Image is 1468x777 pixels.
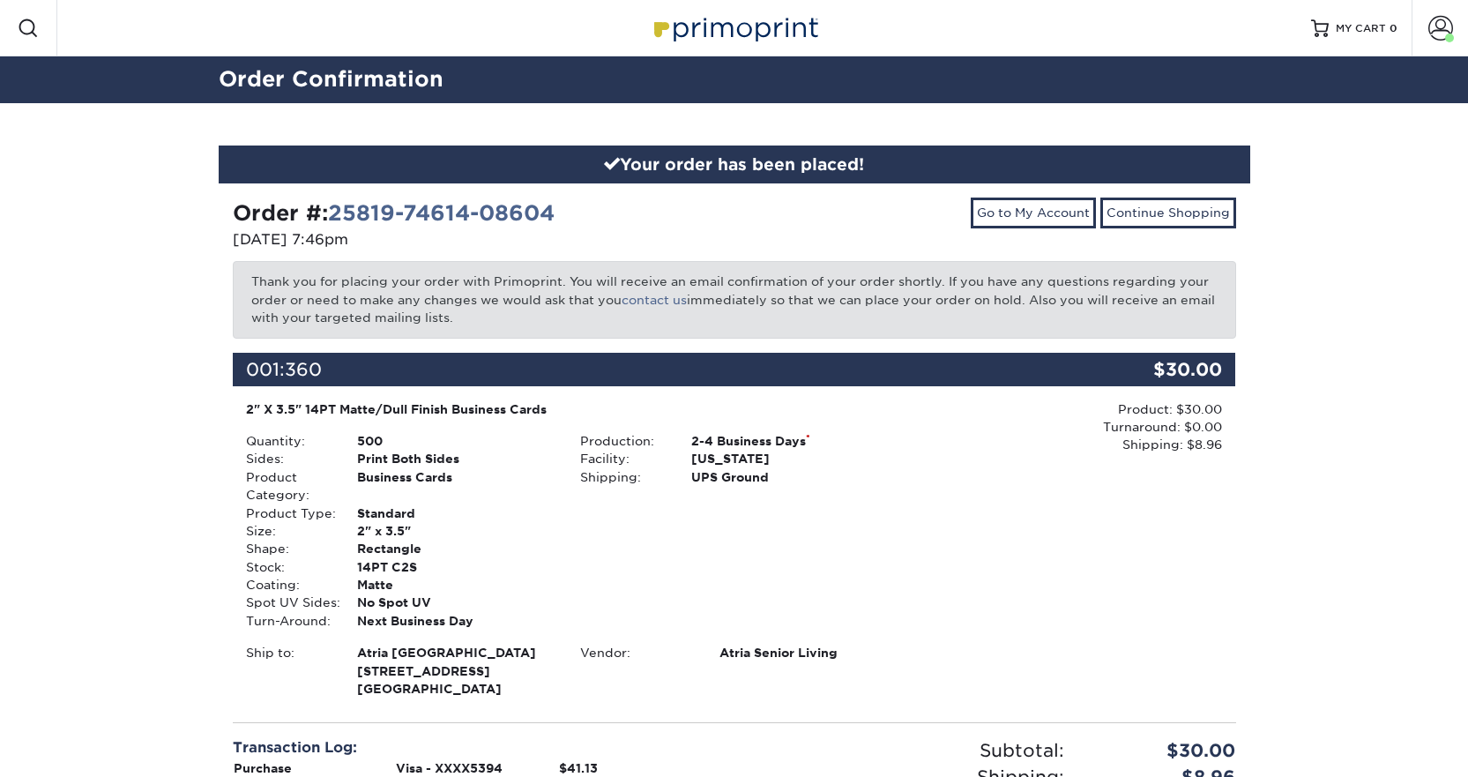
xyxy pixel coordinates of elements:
[678,432,901,450] div: 2-4 Business Days
[344,432,567,450] div: 500
[233,540,344,557] div: Shape:
[285,359,322,380] span: 360
[357,662,554,680] span: [STREET_ADDRESS]
[344,612,567,630] div: Next Business Day
[901,400,1222,454] div: Product: $30.00 Turnaround: $0.00 Shipping: $8.96
[233,200,555,226] strong: Order #:
[344,558,567,576] div: 14PT C2S
[678,450,901,467] div: [US_STATE]
[1390,22,1397,34] span: 0
[234,761,292,775] strong: Purchase
[706,644,901,661] div: Atria Senior Living
[344,576,567,594] div: Matte
[233,576,344,594] div: Coating:
[233,504,344,522] div: Product Type:
[1336,21,1386,36] span: MY CART
[233,612,344,630] div: Turn-Around:
[1077,737,1249,764] div: $30.00
[246,400,889,418] div: 2" X 3.5" 14PT Matte/Dull Finish Business Cards
[233,353,1069,386] div: 001:
[328,200,555,226] a: 25819-74614-08604
[344,594,567,611] div: No Spot UV
[233,229,721,250] p: [DATE] 7:46pm
[734,737,1077,764] div: Subtotal:
[233,558,344,576] div: Stock:
[233,450,344,467] div: Sides:
[233,261,1236,338] p: Thank you for placing your order with Primoprint. You will receive an email confirmation of your ...
[233,737,721,758] div: Transaction Log:
[205,64,1263,96] h2: Order Confirmation
[344,450,567,467] div: Print Both Sides
[344,540,567,557] div: Rectangle
[233,594,344,611] div: Spot UV Sides:
[233,522,344,540] div: Size:
[567,468,678,486] div: Shipping:
[559,761,598,775] strong: $41.13
[357,644,554,661] span: Atria [GEOGRAPHIC_DATA]
[344,504,567,522] div: Standard
[1069,353,1236,386] div: $30.00
[971,198,1096,228] a: Go to My Account
[567,432,678,450] div: Production:
[233,468,344,504] div: Product Category:
[396,761,503,775] strong: Visa - XXXX5394
[1100,198,1236,228] a: Continue Shopping
[219,146,1250,184] div: Your order has been placed!
[233,432,344,450] div: Quantity:
[678,468,901,486] div: UPS Ground
[344,522,567,540] div: 2" x 3.5"
[357,644,554,696] strong: [GEOGRAPHIC_DATA]
[344,468,567,504] div: Business Cards
[567,644,706,661] div: Vendor:
[622,293,687,307] a: contact us
[646,9,823,47] img: Primoprint
[233,644,344,698] div: Ship to:
[567,450,678,467] div: Facility:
